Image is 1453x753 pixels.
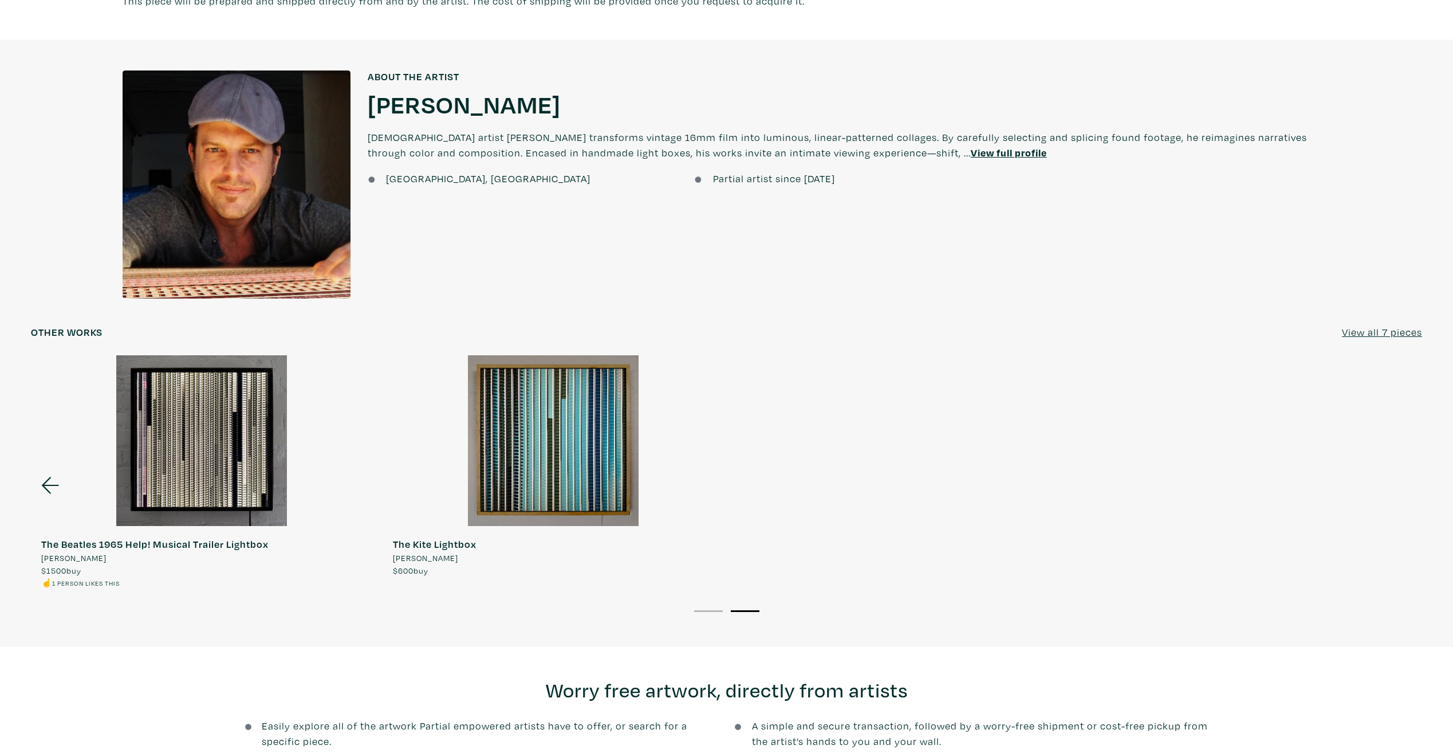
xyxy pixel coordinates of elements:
[713,172,835,185] span: Partial artist since [DATE]
[41,576,269,589] li: ☝️
[52,579,120,587] small: 1 person likes this
[368,119,1330,171] p: [DEMOGRAPHIC_DATA] artist [PERSON_NAME] transforms vintage 16mm film into luminous, linear-patter...
[31,326,103,339] h6: Other works
[393,538,477,551] strong: The Kite Lightbox
[393,565,428,576] span: buy
[393,565,414,576] span: $600
[752,718,1208,749] span: A simple and secure transaction, followed by a worry-free shipment or cost-free pickup from the a...
[393,552,458,564] span: [PERSON_NAME]
[971,146,1047,159] a: View full profile
[31,355,372,589] a: The Beatles 1965 Help! Musical Trailer Lightbox [PERSON_NAME] $1500buy ☝️1 person likes this
[262,718,718,749] span: Easily explore all of the artwork Partial empowered artists have to offer, or search for a specif...
[383,355,724,576] a: The Kite Lightbox [PERSON_NAME] $600buy
[41,552,107,564] span: [PERSON_NAME]
[694,610,723,612] button: 1 of 2
[731,610,759,612] button: 2 of 2
[368,70,1330,83] h6: About the artist
[386,172,590,185] span: [GEOGRAPHIC_DATA], [GEOGRAPHIC_DATA]
[368,88,561,119] a: [PERSON_NAME]
[1342,324,1422,340] a: View all 7 pieces
[1342,325,1422,339] u: View all 7 pieces
[41,538,269,551] strong: The Beatles 1965 Help! Musical Trailer Lightbox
